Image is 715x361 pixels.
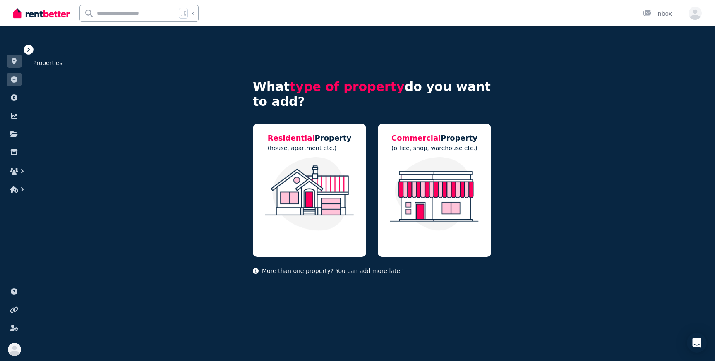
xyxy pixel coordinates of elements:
span: type of property [290,79,405,94]
img: Commercial Property [386,157,483,231]
h5: Property [391,132,477,144]
span: Properties [30,55,66,70]
p: (house, apartment etc.) [268,144,352,152]
div: Open Intercom Messenger [687,333,707,353]
span: Commercial [391,134,441,142]
h5: Property [268,132,352,144]
span: Residential [268,134,315,142]
p: More than one property? You can add more later. [253,267,491,275]
h4: What do you want to add? [253,79,491,109]
img: Residential Property [261,157,358,231]
span: k [191,10,194,17]
p: (office, shop, warehouse etc.) [391,144,477,152]
div: Inbox [643,10,672,18]
img: RentBetter [13,7,70,19]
